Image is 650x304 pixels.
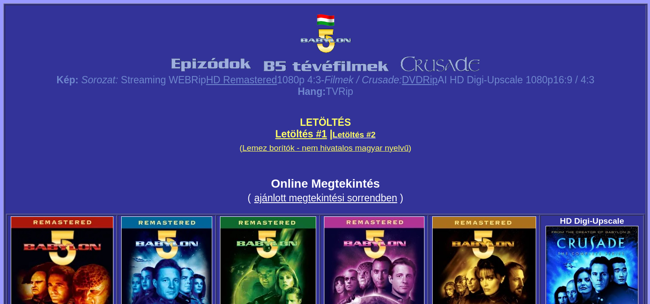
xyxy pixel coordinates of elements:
a: DVDRip [402,74,437,85]
span: Filmek / Crusade: [324,74,402,85]
span: | [330,128,333,140]
span: LETÖLTÉS [300,117,351,128]
a: Letöltés #1 [275,128,327,140]
span: HD Digi-Upscale [560,216,624,225]
big: - [321,74,402,85]
a: ajánlott megtekintési sorrendbe [254,192,392,204]
a: n [392,192,397,204]
span: Sorozat: [81,74,118,85]
a: Lemez borítók - nem hivatalos magyar nyelvű [242,143,409,152]
span: ) [400,192,403,204]
a: Letöltés #2 [333,130,375,139]
a: HD Remastered [206,74,277,85]
small: ( [247,192,251,204]
big: Streaming WEBRip 1080p 4:3 [121,74,321,85]
big: 16:9 / 4:3 [553,74,594,85]
span: Hang: [298,86,326,97]
span: TVRip [298,86,353,97]
big: AI HD Digi-Upscale 1080p [438,74,553,85]
span: Kép: [57,74,79,85]
small: ( ) [240,143,412,152]
span: Online Megtekintés [271,177,380,190]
